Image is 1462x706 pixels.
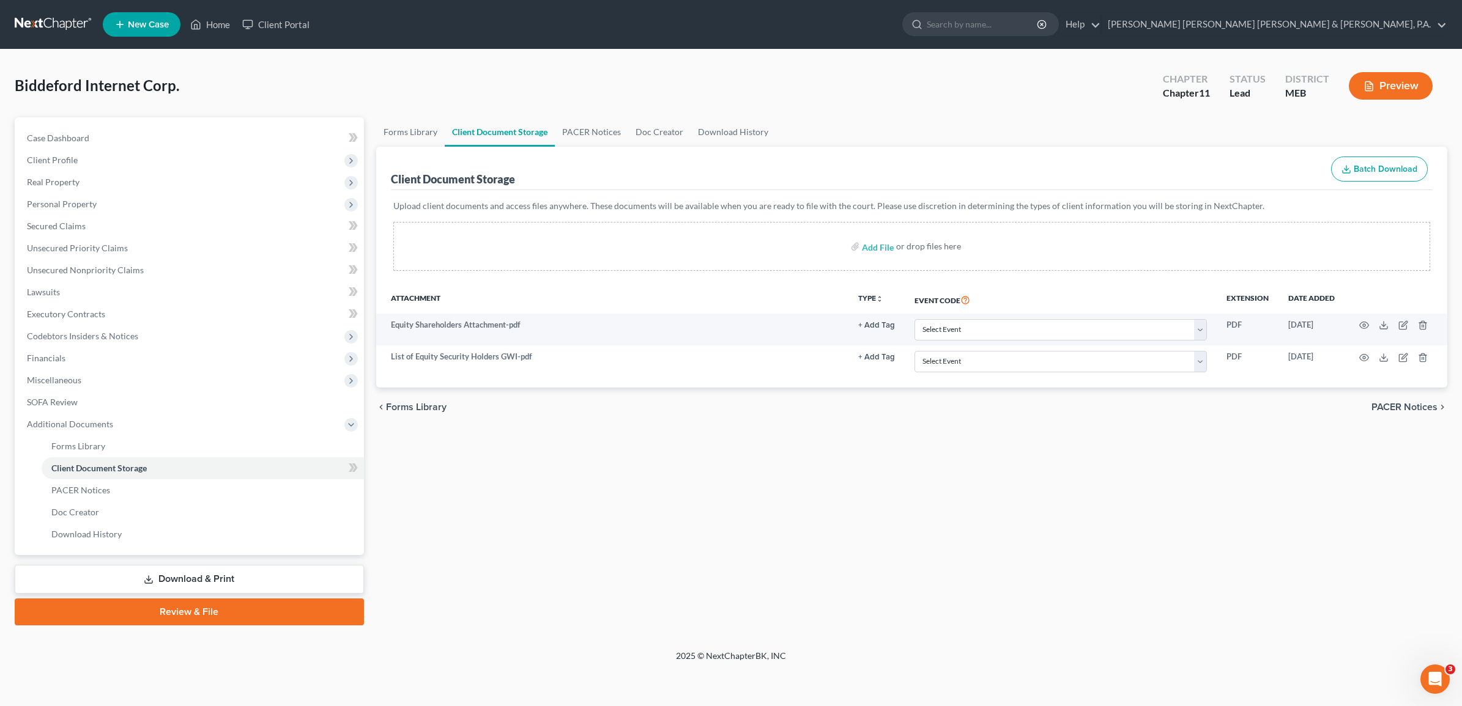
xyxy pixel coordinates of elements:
span: Case Dashboard [27,133,89,143]
td: [DATE] [1278,345,1345,377]
a: SOFA Review [17,391,364,413]
span: Lawsuits [27,287,60,297]
td: Equity Shareholders Attachment-pdf [376,314,849,345]
a: + Add Tag [858,319,895,331]
input: Search by name... [927,13,1039,35]
a: Client Document Storage [445,117,555,147]
span: Codebtors Insiders & Notices [27,331,138,341]
button: PACER Notices chevron_right [1371,402,1447,412]
span: Forms Library [386,402,447,412]
span: Download History [51,529,122,539]
a: Client Document Storage [42,457,364,479]
span: Batch Download [1354,164,1417,174]
th: Attachment [376,285,849,314]
a: Doc Creator [42,501,364,523]
button: chevron_left Forms Library [376,402,447,412]
span: Forms Library [51,441,105,451]
a: Help [1059,13,1100,35]
span: SOFA Review [27,397,78,407]
span: Miscellaneous [27,375,81,385]
td: [DATE] [1278,314,1345,345]
button: + Add Tag [858,322,895,329]
span: Secured Claims [27,221,86,231]
div: MEB [1285,86,1329,100]
a: Lawsuits [17,281,364,303]
div: Client Document Storage [391,172,515,186]
a: + Add Tag [858,351,895,362]
span: PACER Notices [51,485,110,495]
button: Batch Download [1331,156,1428,182]
div: District [1285,72,1329,86]
a: Client Portal [236,13,316,35]
span: 11 [1199,87,1210,98]
a: Unsecured Priority Claims [17,237,364,259]
button: Preview [1349,72,1433,100]
span: PACER Notices [1371,402,1438,412]
span: Client Document Storage [51,463,147,473]
a: PACER Notices [42,479,364,501]
div: or drop files here [896,240,961,252]
a: Unsecured Nonpriority Claims [17,259,364,281]
th: Event Code [905,285,1217,314]
a: Home [184,13,236,35]
div: Status [1230,72,1266,86]
a: Forms Library [42,435,364,457]
a: Case Dashboard [17,127,364,149]
a: Review & File [15,598,364,625]
span: Personal Property [27,199,97,209]
th: Extension [1217,285,1278,314]
a: Download & Print [15,565,364,594]
div: Lead [1230,86,1266,100]
div: Chapter [1163,72,1210,86]
button: + Add Tag [858,353,895,361]
td: List of Equity Security Holders GWI-pdf [376,345,849,377]
span: Biddeford Internet Corp. [15,76,179,94]
span: Additional Documents [27,419,113,429]
p: Upload client documents and access files anywhere. These documents will be available when you are... [393,200,1431,212]
a: Executory Contracts [17,303,364,325]
a: Download History [691,117,776,147]
span: Unsecured Priority Claims [27,243,128,253]
span: New Case [128,20,169,29]
div: Chapter [1163,86,1210,100]
a: PACER Notices [555,117,628,147]
i: chevron_left [376,402,386,412]
a: Forms Library [376,117,445,147]
a: Doc Creator [628,117,691,147]
span: Executory Contracts [27,309,105,319]
span: Financials [27,353,65,363]
td: PDF [1217,345,1278,377]
a: Download History [42,523,364,545]
button: TYPEunfold_more [858,295,883,303]
a: Secured Claims [17,215,364,237]
span: Client Profile [27,155,78,165]
span: 3 [1445,664,1455,674]
i: unfold_more [876,295,883,303]
iframe: Intercom live chat [1420,664,1450,694]
th: Date added [1278,285,1345,314]
i: chevron_right [1438,402,1447,412]
div: 2025 © NextChapterBK, INC [382,650,1080,672]
td: PDF [1217,314,1278,345]
span: Unsecured Nonpriority Claims [27,265,144,275]
a: [PERSON_NAME] [PERSON_NAME] [PERSON_NAME] & [PERSON_NAME], P.A. [1102,13,1447,35]
span: Doc Creator [51,507,99,517]
span: Real Property [27,177,80,187]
